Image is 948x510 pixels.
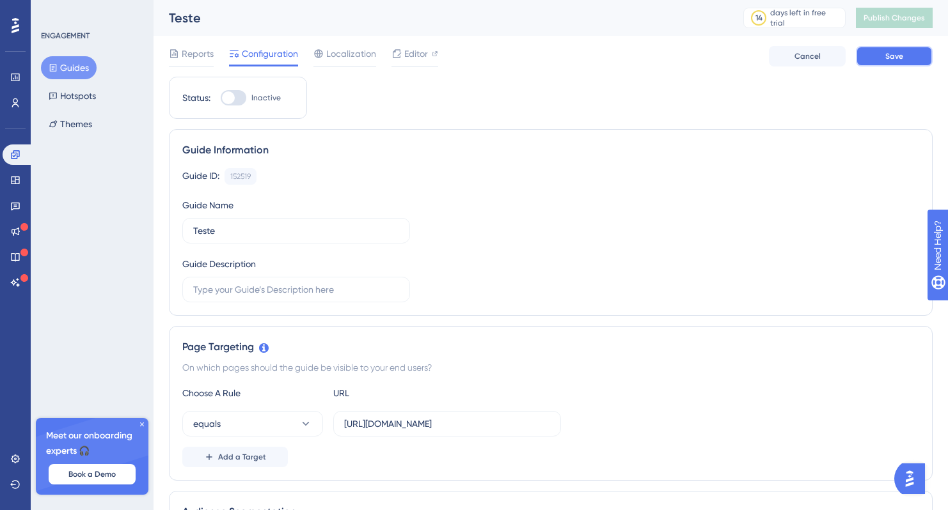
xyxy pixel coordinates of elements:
[182,360,919,375] div: On which pages should the guide be visible to your end users?
[230,171,251,182] div: 152519
[49,464,136,484] button: Book a Demo
[182,447,288,467] button: Add a Target
[856,8,933,28] button: Publish Changes
[242,46,298,61] span: Configuration
[193,224,399,238] input: Type your Guide’s Name here
[251,93,281,103] span: Inactive
[182,90,210,105] div: Status:
[864,13,925,23] span: Publish Changes
[182,197,233,213] div: Guide Name
[769,46,846,66] button: Cancel
[46,428,138,459] span: Meet our onboarding experts 🎧
[770,8,841,28] div: days left in free trial
[218,452,266,462] span: Add a Target
[193,282,399,297] input: Type your Guide’s Description here
[41,112,100,135] button: Themes
[755,13,762,23] div: 14
[344,417,550,431] input: yourwebsite.com/path
[794,51,821,61] span: Cancel
[404,46,428,61] span: Editor
[182,46,214,61] span: Reports
[41,31,90,41] div: ENGAGEMENT
[182,385,323,401] div: Choose A Rule
[182,339,919,355] div: Page Targeting
[30,3,80,19] span: Need Help?
[182,256,256,272] div: Guide Description
[894,460,933,498] iframe: UserGuiding AI Assistant Launcher
[333,385,474,401] div: URL
[885,51,903,61] span: Save
[169,9,711,27] div: Teste
[856,46,933,66] button: Save
[182,411,323,437] button: equals
[182,168,219,185] div: Guide ID:
[182,143,919,158] div: Guide Information
[41,84,104,107] button: Hotspots
[41,56,97,79] button: Guides
[193,416,221,431] span: equals
[68,469,116,479] span: Book a Demo
[326,46,376,61] span: Localization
